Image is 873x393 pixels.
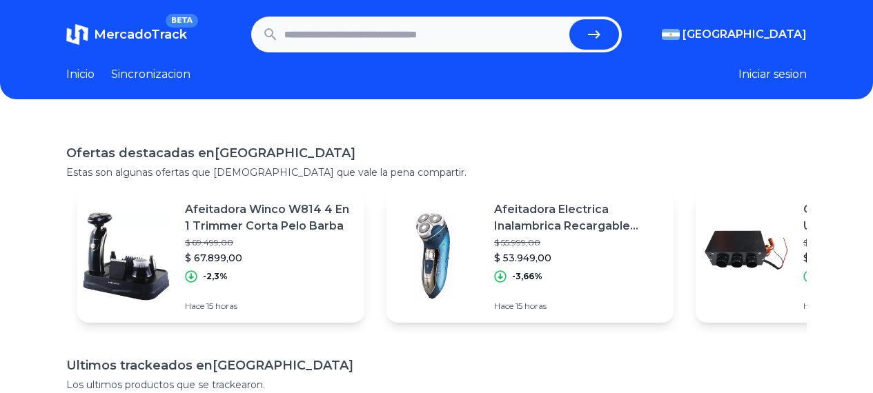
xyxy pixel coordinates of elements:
[494,201,663,234] p: Afeitadora Electrica Inalambrica Recargable Lavable Winco
[66,165,807,179] p: Estas son algunas ofertas que [DEMOGRAPHIC_DATA] que vale la pena compartir.
[512,271,542,282] p: -3,66%
[66,23,88,46] img: MercadoTrack
[66,378,807,392] p: Los ultimos productos que se trackearon.
[386,208,483,305] img: Featured image
[185,301,353,312] p: Hace 15 horas
[185,201,353,234] p: Afeitadora Winco W814 4 En 1 Trimmer Corta Pelo Barba
[77,190,364,323] a: Featured imageAfeitadora Winco W814 4 En 1 Trimmer Corta Pelo Barba$ 69.499,00$ 67.899,00-2,3%Hac...
[494,251,663,265] p: $ 53.949,00
[494,237,663,248] p: $ 55.999,00
[494,301,663,312] p: Hace 15 horas
[111,66,190,83] a: Sincronizacion
[386,190,674,323] a: Featured imageAfeitadora Electrica Inalambrica Recargable Lavable Winco$ 55.999,00$ 53.949,00-3,6...
[696,208,792,305] img: Featured image
[185,251,353,265] p: $ 67.899,00
[185,237,353,248] p: $ 69.499,00
[662,26,807,43] button: [GEOGRAPHIC_DATA]
[66,143,807,163] h1: Ofertas destacadas en [GEOGRAPHIC_DATA]
[66,356,807,375] h1: Ultimos trackeados en [GEOGRAPHIC_DATA]
[203,271,228,282] p: -2,3%
[166,14,198,28] span: BETA
[662,29,680,40] img: Argentina
[683,26,807,43] span: [GEOGRAPHIC_DATA]
[66,23,187,46] a: MercadoTrackBETA
[66,66,95,83] a: Inicio
[94,27,187,42] span: MercadoTrack
[738,66,807,83] button: Iniciar sesion
[77,208,174,305] img: Featured image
